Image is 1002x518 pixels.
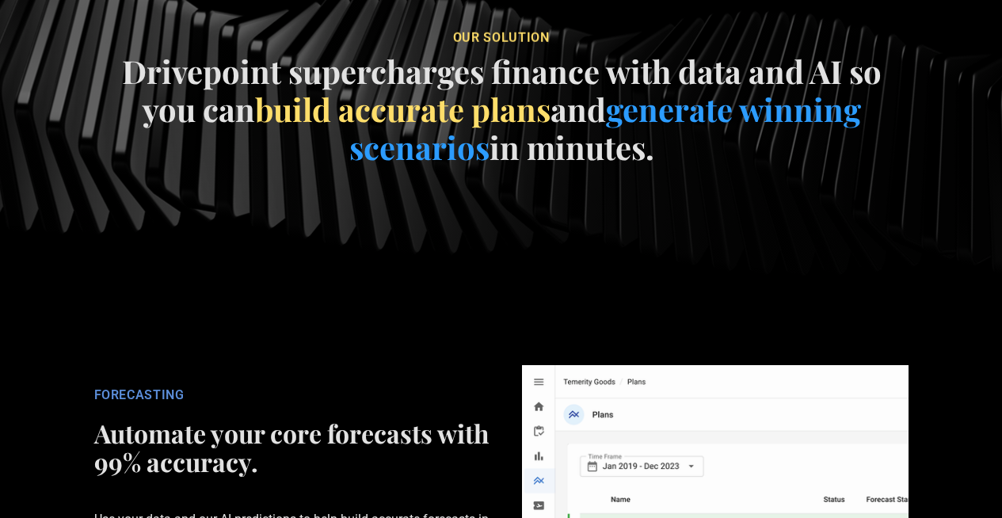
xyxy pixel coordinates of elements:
[94,387,490,403] div: FORECASTING
[105,52,897,166] h4: Drivepoint supercharges finance with data and AI so you can and in minutes.
[94,419,490,476] h2: Automate your core forecasts with 99% accuracy.
[349,88,860,168] span: generate winning scenarios
[254,88,550,130] span: build accurate plans
[453,30,550,45] span: our soluTION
